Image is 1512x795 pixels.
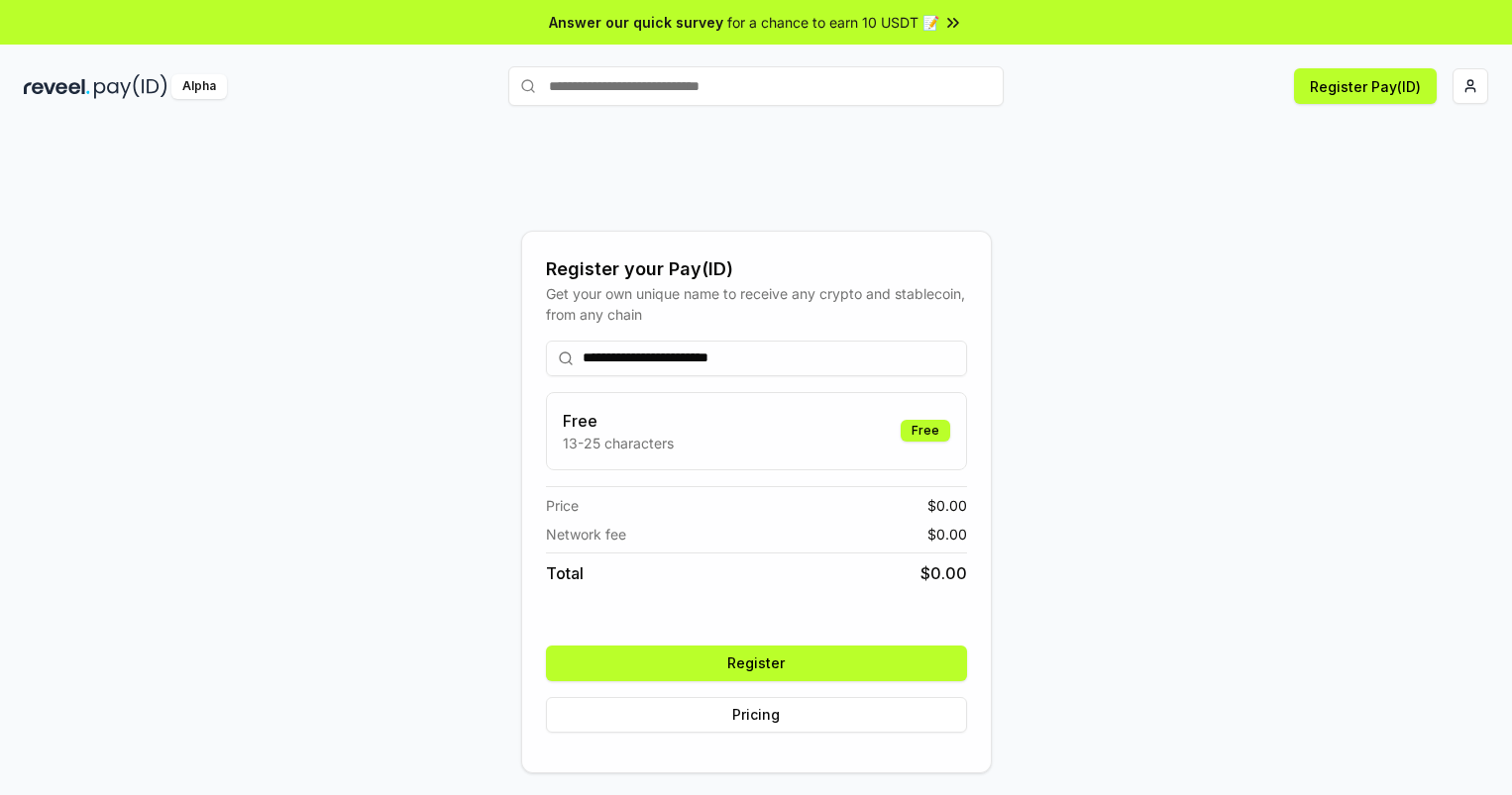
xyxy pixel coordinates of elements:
[549,12,723,33] span: Answer our quick survey
[546,255,967,283] div: Register your Pay(ID)
[727,12,939,33] span: for a chance to earn 10 USDT 📝
[24,74,90,99] img: reveel_dark
[563,433,674,453] p: 13-25 characters
[920,561,967,585] span: $ 0.00
[1294,68,1437,104] button: Register Pay(ID)
[546,697,967,733] button: Pricing
[94,74,167,99] img: pay_id
[927,524,967,545] span: $ 0.00
[546,495,579,516] span: Price
[171,74,227,99] div: Alpha
[546,283,967,325] div: Get your own unique name to receive any crypto and stablecoin, from any chain
[546,646,967,681] button: Register
[546,561,584,585] span: Total
[927,495,967,516] span: $ 0.00
[563,409,674,433] h3: Free
[546,524,626,545] span: Network fee
[901,420,950,442] div: Free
